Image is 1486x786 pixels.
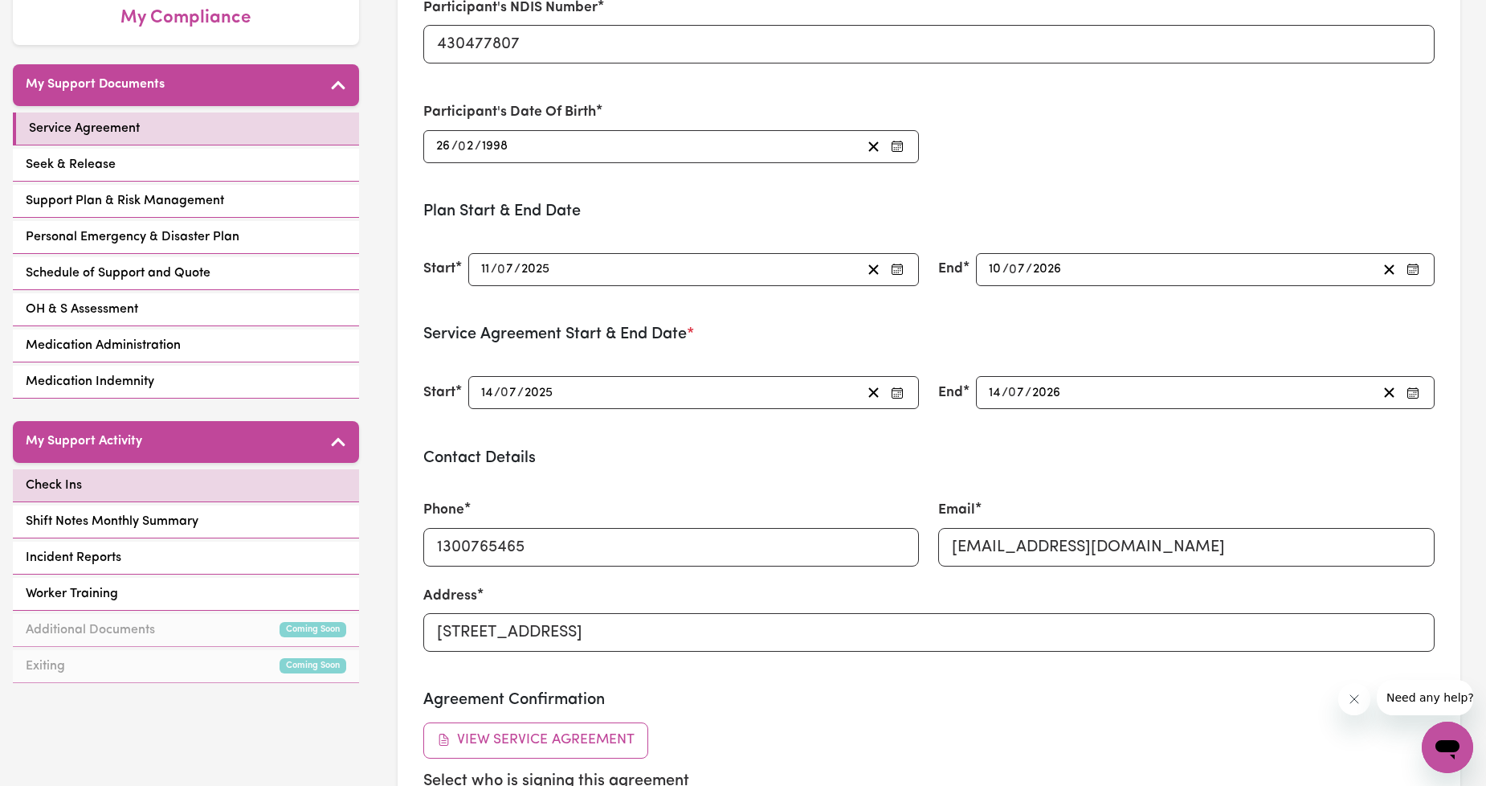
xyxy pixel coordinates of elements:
span: OH & S Assessment [26,300,138,319]
span: Medication Administration [26,336,181,355]
input: ---- [1031,382,1062,403]
h5: My Support Activity [26,434,142,449]
span: 0 [497,263,505,276]
span: 0 [458,140,466,153]
input: ---- [521,259,551,280]
input: ---- [524,382,554,403]
span: Support Plan & Risk Management [26,191,224,211]
input: -- [1010,259,1027,280]
span: / [514,262,521,276]
label: Start [423,259,455,280]
h3: Contact Details [423,448,1435,468]
span: / [1025,386,1031,400]
input: -- [435,136,451,158]
button: My Support Activity [13,421,359,463]
iframe: Close message [1338,683,1370,715]
a: Schedule of Support and Quote [13,257,359,290]
a: Seek & Release [13,149,359,182]
label: End [938,383,963,403]
span: Exiting [26,657,65,676]
label: Start [423,383,455,403]
iframe: Button to launch messaging window [1422,722,1473,773]
a: Personal Emergency & Disaster Plan [13,221,359,254]
label: Address [423,586,477,607]
small: Coming Soon [280,658,346,673]
label: Phone [423,500,464,521]
span: 0 [1009,263,1017,276]
span: / [451,139,458,154]
span: Need any help? [10,11,97,24]
input: ---- [481,136,509,158]
span: Schedule of Support and Quote [26,264,210,283]
a: Check Ins [13,469,359,502]
span: / [1002,386,1008,400]
button: View Service Agreement [423,723,649,758]
span: Personal Emergency & Disaster Plan [26,227,239,247]
span: Service Agreement [29,119,140,138]
label: Participant's Date Of Birth [423,102,596,123]
span: Incident Reports [26,548,121,567]
h5: My Support Documents [26,77,165,92]
input: ---- [1032,259,1063,280]
span: Medication Indemnity [26,372,154,391]
span: Shift Notes Monthly Summary [26,512,198,531]
span: / [494,386,500,400]
button: My Support Documents [13,64,359,106]
span: Seek & Release [26,155,116,174]
a: Shift Notes Monthly Summary [13,506,359,538]
input: -- [459,136,475,158]
input: -- [988,382,1002,403]
input: -- [501,382,517,403]
a: Medication Indemnity [13,366,359,399]
span: 0 [500,387,508,399]
span: / [475,139,481,154]
input: -- [988,259,1002,280]
span: Worker Training [26,584,118,604]
span: / [491,262,497,276]
input: -- [480,259,491,280]
span: Additional Documents [26,620,155,640]
a: ExitingComing Soon [13,650,359,683]
span: / [1002,262,1009,276]
span: 0 [1008,387,1016,399]
a: Additional DocumentsComing Soon [13,614,359,647]
label: End [938,259,963,280]
h3: Agreement Confirmation [423,690,1435,710]
small: Coming Soon [280,622,346,637]
input: -- [480,382,494,403]
input: -- [498,259,514,280]
h3: Service Agreement Start & End Date [423,325,1435,344]
label: Email [938,500,975,521]
a: Support Plan & Risk Management [13,185,359,218]
a: Incident Reports [13,542,359,575]
a: Service Agreement [13,113,359,145]
input: -- [1010,382,1026,403]
span: / [1026,262,1032,276]
h3: Plan Start & End Date [423,202,1435,221]
a: Medication Administration [13,330,359,362]
span: / [517,386,524,400]
span: Check Ins [26,476,82,495]
a: Worker Training [13,578,359,611]
a: OH & S Assessment [13,293,359,326]
iframe: Message from company [1377,680,1473,715]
